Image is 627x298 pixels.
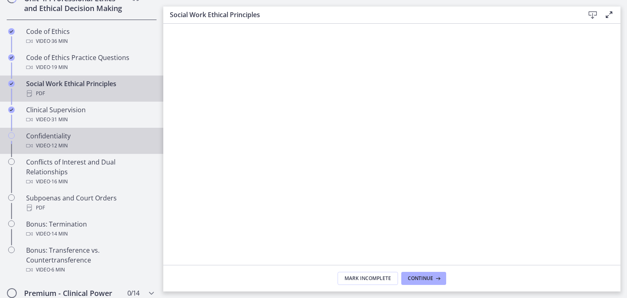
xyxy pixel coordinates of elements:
[26,79,153,98] div: Social Work Ethical Principles
[50,265,65,275] span: · 6 min
[8,54,15,61] i: Completed
[26,157,153,187] div: Conflicts of Interest and Dual Relationships
[8,80,15,87] i: Completed
[8,107,15,113] i: Completed
[26,27,153,46] div: Code of Ethics
[50,141,68,151] span: · 12 min
[26,193,153,213] div: Subpoenas and Court Orders
[127,288,139,298] span: 0 / 14
[26,203,153,213] div: PDF
[408,275,433,282] span: Continue
[26,219,153,239] div: Bonus: Termination
[26,131,153,151] div: Confidentiality
[26,265,153,275] div: Video
[26,141,153,151] div: Video
[26,177,153,187] div: Video
[50,62,68,72] span: · 19 min
[26,245,153,275] div: Bonus: Transference vs. Countertransference
[50,115,68,125] span: · 31 min
[26,53,153,72] div: Code of Ethics Practice Questions
[170,10,571,20] h3: Social Work Ethical Principles
[26,36,153,46] div: Video
[26,115,153,125] div: Video
[26,105,153,125] div: Clinical Supervision
[50,36,68,46] span: · 36 min
[26,89,153,98] div: PDF
[338,272,398,285] button: Mark Incomplete
[50,229,68,239] span: · 14 min
[26,229,153,239] div: Video
[26,62,153,72] div: Video
[345,275,391,282] span: Mark Incomplete
[8,28,15,35] i: Completed
[50,177,68,187] span: · 16 min
[401,272,446,285] button: Continue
